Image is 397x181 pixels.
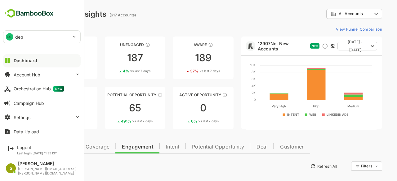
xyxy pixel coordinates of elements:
[88,13,116,17] ag: (617 Accounts)
[6,33,13,41] div: DE
[3,7,56,19] img: BambooboxFullLogoMark.5f36c76dfaba33ec1ec1367b70bb1252.svg
[6,163,16,173] div: S
[169,119,197,123] div: 0 %
[14,101,44,106] div: Campaign Hub
[33,69,60,73] div: 1 %
[151,37,212,79] a: AwareThese accounts have just entered the buying cycle and need further nurturing18937%vs last 7 ...
[321,38,346,54] span: [DATE] - [DATE]
[3,68,81,81] button: Account Hub
[52,93,57,97] div: These accounts are warm, further nurturing would qualify them to MQAs
[83,42,144,47] div: Unengaged
[99,119,131,123] div: 491 %
[21,144,88,149] span: Data Quality and Coverage
[109,69,129,73] span: vs last 7 days
[177,119,197,123] span: vs last 7 days
[235,144,246,149] span: Deal
[42,119,63,123] span: vs last 7 days
[14,58,37,63] div: Dashboard
[286,161,318,171] button: Refresh All
[15,103,76,113] div: 94
[136,93,141,97] div: These accounts are MQAs and can be passed on to Inside Sales
[15,87,76,129] a: EngagedThese accounts are warm, further nurturing would qualify them to MQAs94129%vs last 7 days
[300,43,306,49] div: Discover new ICP-fit accounts showing engagement — via intent surges, anonymous website visits, L...
[151,87,212,129] a: Active OpportunityThese accounts have open opportunities which might be at any of the Sales Stage...
[316,42,355,50] button: [DATE] - [DATE]
[151,103,212,113] div: 0
[229,63,234,67] text: 10K
[290,44,296,48] span: New
[83,103,144,113] div: 65
[309,44,313,48] div: This card does not support filter and segments
[151,93,212,97] div: Active Opportunity
[151,53,212,63] div: 189
[15,10,85,19] div: Dashboard Insights
[55,42,60,47] div: These accounts have not been engaged with for a defined time period
[15,37,76,79] a: UnreachedThese accounts have not been engaged with for a defined time period821%vs last 7 days
[144,144,158,149] span: Intent
[101,69,129,73] div: 4 %
[14,115,30,120] div: Settings
[317,11,341,16] span: All Accounts
[250,104,264,108] text: Very High
[15,93,76,97] div: Engaged
[236,41,286,51] a: 12907Net New Accounts
[15,34,23,40] p: dep
[111,119,131,123] span: vs last 7 days
[232,98,234,101] text: 0
[339,164,350,168] div: Filters
[18,161,78,166] div: [PERSON_NAME]
[291,104,298,108] text: High
[230,84,234,88] text: 4K
[31,119,63,123] div: 129 %
[15,53,76,63] div: 82
[201,93,206,97] div: These accounts have open opportunities which might be at any of the Sales Stages
[3,83,81,95] button: Orchestration HubNew
[100,144,132,149] span: Engagement
[326,104,337,108] text: Medium
[83,37,144,79] a: UnengagedThese accounts have not shown enough engagement and need nurturing1874%vs last 7 days
[15,42,76,47] div: Unreached
[3,54,81,67] button: Dashboard
[40,69,60,73] span: vs last 7 days
[230,70,234,74] text: 8K
[178,69,198,73] span: vs last 7 days
[18,167,78,175] div: [PERSON_NAME][EMAIL_ADDRESS][PERSON_NAME][DOMAIN_NAME]
[3,125,81,138] button: Data Upload
[3,111,81,123] button: Settings
[339,161,360,172] div: Filters
[151,42,212,47] div: Aware
[14,72,40,77] div: Account Hub
[305,8,360,20] div: All Accounts
[258,144,282,149] span: Customer
[83,53,144,63] div: 187
[14,129,39,134] div: Data Upload
[53,86,64,92] span: New
[83,93,144,97] div: Potential Opportunity
[312,24,360,34] button: View Funnel Comparison
[230,77,234,81] text: 6K
[83,87,144,129] a: Potential OpportunityThese accounts are MQAs and can be passed on to Inside Sales65491%vs last 7 ...
[3,97,81,109] button: Campaign Hub
[15,161,60,172] button: New Insights
[168,69,198,73] div: 37 %
[17,145,57,150] div: Logout
[123,42,128,47] div: These accounts have not shown enough engagement and need nurturing
[309,11,350,17] div: All Accounts
[186,42,191,47] div: These accounts have just entered the buying cycle and need further nurturing
[14,86,64,92] div: Orchestration Hub
[230,91,234,95] text: 2K
[17,151,57,155] p: Last login: [DATE] 11:35 IST
[170,144,223,149] span: Potential Opportunity
[3,31,80,43] div: DEdep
